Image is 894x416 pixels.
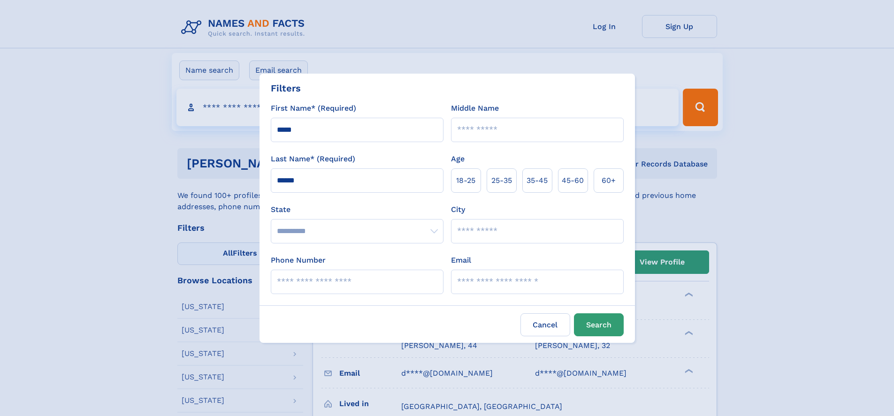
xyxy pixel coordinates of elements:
[271,103,356,114] label: First Name* (Required)
[574,313,624,336] button: Search
[451,153,465,165] label: Age
[271,153,355,165] label: Last Name* (Required)
[451,255,471,266] label: Email
[520,313,570,336] label: Cancel
[562,175,584,186] span: 45‑60
[451,103,499,114] label: Middle Name
[271,204,443,215] label: State
[527,175,548,186] span: 35‑45
[271,81,301,95] div: Filters
[271,255,326,266] label: Phone Number
[491,175,512,186] span: 25‑35
[451,204,465,215] label: City
[602,175,616,186] span: 60+
[456,175,475,186] span: 18‑25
